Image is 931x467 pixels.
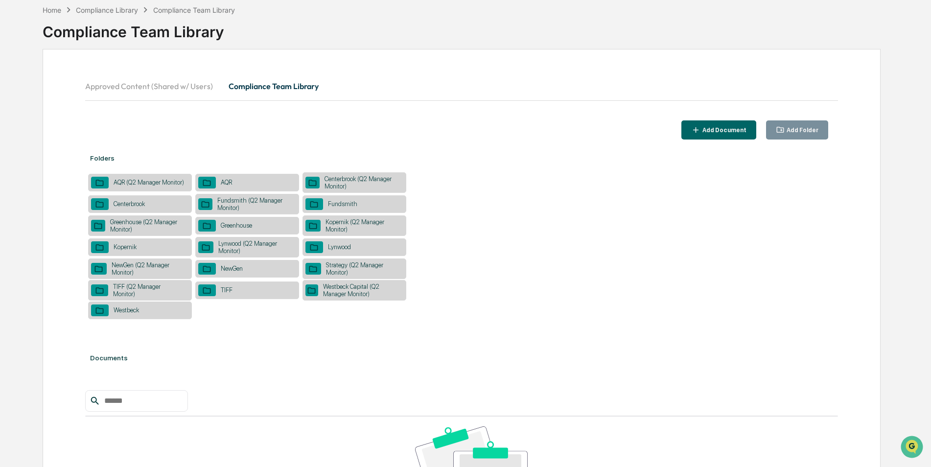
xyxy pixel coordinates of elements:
[221,74,326,98] button: Compliance Team Library
[105,218,189,233] div: Greenhouse (Q2 Manager Monitor)
[216,222,257,229] div: Greenhouse
[166,78,178,90] button: Start new chat
[153,6,235,14] div: Compliance Team Library
[33,75,161,85] div: Start new chat
[109,200,150,208] div: Centerbrook
[85,74,221,98] button: Approved Content (Shared w/ Users)
[69,165,118,173] a: Powered byPylon
[71,124,79,132] div: 🗄️
[785,127,818,134] div: Add Folder
[20,123,63,133] span: Preclearance
[10,143,18,151] div: 🔎
[97,166,118,173] span: Pylon
[323,243,356,251] div: Lynwood
[321,261,403,276] div: Strategy (Q2 Manager Monitor)
[10,21,178,36] p: How can we help?
[318,283,403,298] div: Westbeck Capital (Q2 Manager Monitor)
[33,85,124,93] div: We're available if you need us!
[216,179,237,186] div: AQR
[10,124,18,132] div: 🖐️
[320,175,403,190] div: Centerbrook (Q2 Manager Monitor)
[6,119,67,137] a: 🖐️Preclearance
[109,306,144,314] div: Westbeck
[43,6,61,14] div: Home
[321,218,403,233] div: Kopernik (Q2 Manager Monitor)
[85,144,838,172] div: Folders
[216,286,237,294] div: TIFF
[76,6,138,14] div: Compliance Library
[216,265,248,272] div: NewGen
[85,344,838,372] div: Documents
[323,200,362,208] div: Fundsmith
[109,179,189,186] div: AQR (Q2 Manager Monitor)
[900,435,926,461] iframe: Open customer support
[213,240,296,255] div: Lynwood (Q2 Manager Monitor)
[81,123,121,133] span: Attestations
[700,127,746,134] div: Add Document
[6,138,66,156] a: 🔎Data Lookup
[212,197,296,211] div: Fundsmith (Q2 Manager Monitor)
[20,142,62,152] span: Data Lookup
[107,261,189,276] div: NewGen (Q2 Manager Monitor)
[766,120,829,140] button: Add Folder
[681,120,756,140] button: Add Document
[108,283,188,298] div: TIFF (Q2 Manager Monitor)
[25,45,162,55] input: Clear
[43,15,881,41] div: Compliance Team Library
[10,75,27,93] img: 1746055101610-c473b297-6a78-478c-a979-82029cc54cd1
[85,74,838,98] div: secondary tabs example
[67,119,125,137] a: 🗄️Attestations
[109,243,141,251] div: Kopernik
